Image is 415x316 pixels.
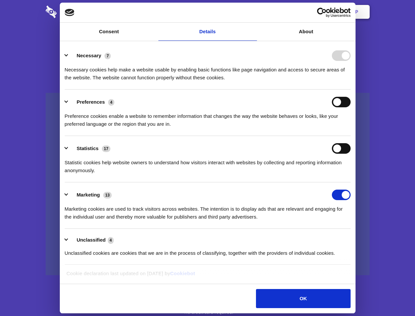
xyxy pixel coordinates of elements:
a: Consent [60,23,158,41]
span: 7 [104,53,111,59]
a: Contact [266,2,297,22]
h1: Eliminate Slack Data Loss. [46,30,370,53]
button: OK [256,289,350,308]
span: 4 [108,237,114,244]
a: Login [298,2,327,22]
div: Marketing cookies are used to track visitors across websites. The intention is to display ads tha... [65,200,351,221]
button: Preferences (4) [65,97,119,107]
button: Unclassified (4) [65,236,118,244]
span: 13 [103,192,112,198]
span: 17 [102,145,110,152]
label: Statistics [77,145,99,151]
button: Necessary (7) [65,50,115,61]
div: Cookie declaration last updated on [DATE] by [61,270,354,282]
div: Unclassified cookies are cookies that we are in the process of classifying, together with the pro... [65,244,351,257]
div: Necessary cookies help make a website usable by enabling basic functions like page navigation and... [65,61,351,82]
div: Statistic cookies help website owners to understand how visitors interact with websites by collec... [65,154,351,174]
button: Marketing (13) [65,190,116,200]
a: Wistia video thumbnail [46,93,370,276]
label: Necessary [77,53,101,58]
a: Usercentrics Cookiebot - opens in a new window [293,8,351,17]
img: logo [65,9,75,16]
button: Statistics (17) [65,143,115,154]
div: Preference cookies enable a website to remember information that changes the way the website beha... [65,107,351,128]
label: Preferences [77,99,105,105]
img: logo-wordmark-white-trans-d4663122ce5f474addd5e946df7df03e33cb6a1c49d2221995e7729f52c070b2.svg [46,6,102,18]
label: Marketing [77,192,100,197]
h4: Auto-redaction of sensitive data, encrypted data sharing and self-destructing private chats. Shar... [46,60,370,82]
a: Details [158,23,257,41]
iframe: Drift Widget Chat Controller [382,283,407,308]
a: Cookiebot [170,271,195,276]
span: 4 [108,99,114,106]
a: Pricing [193,2,221,22]
a: About [257,23,356,41]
